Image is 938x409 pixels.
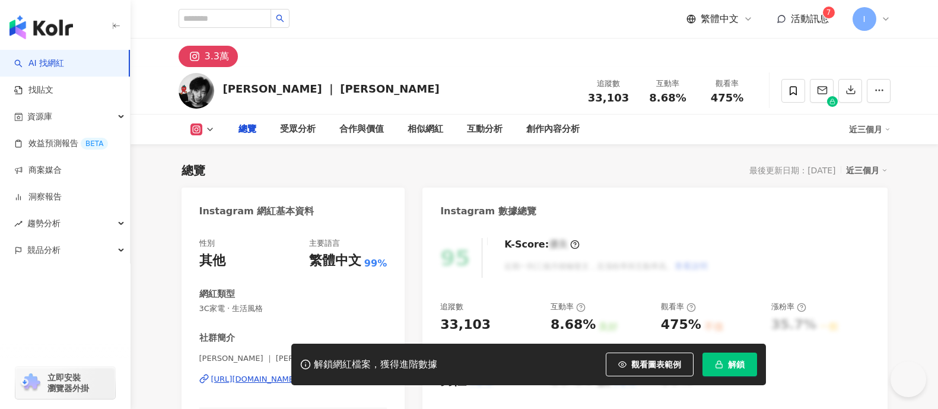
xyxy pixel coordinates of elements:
[199,332,235,344] div: 社群簡介
[606,353,694,376] button: 觀看圖表範例
[280,122,316,137] div: 受眾分析
[728,360,745,369] span: 解鎖
[846,163,888,178] div: 近三個月
[440,205,536,218] div: Instagram 數據總覽
[586,78,631,90] div: 追蹤數
[14,58,64,69] a: searchAI 找網紅
[849,120,891,139] div: 近三個月
[823,7,835,18] sup: 7
[314,359,437,371] div: 解鎖網紅檔案，獲得進階數據
[701,12,739,26] span: 繁體中文
[199,303,387,314] span: 3C家電 · 生活風格
[749,166,835,175] div: 最後更新日期：[DATE]
[14,84,53,96] a: 找貼文
[223,81,440,96] div: [PERSON_NAME] ｜ [PERSON_NAME]
[551,302,586,312] div: 互動率
[27,210,61,237] span: 趨勢分析
[440,316,491,334] div: 33,103
[702,353,757,376] button: 解鎖
[661,302,696,312] div: 觀看率
[199,205,314,218] div: Instagram 網紅基本資料
[199,252,225,270] div: 其他
[199,238,215,249] div: 性別
[649,92,686,104] span: 8.68%
[551,316,596,334] div: 8.68%
[826,8,831,17] span: 7
[339,122,384,137] div: 合作與價值
[408,122,443,137] div: 相似網紅
[661,316,701,334] div: 475%
[711,92,744,104] span: 475%
[47,372,89,394] span: 立即安裝 瀏覽器外掛
[588,91,629,104] span: 33,103
[9,15,73,39] img: logo
[182,162,205,179] div: 總覽
[791,13,829,24] span: 活動訊息
[205,48,229,65] div: 3.3萬
[863,12,865,26] span: I
[14,138,108,150] a: 效益預測報告BETA
[179,73,214,109] img: KOL Avatar
[239,122,256,137] div: 總覽
[771,302,806,312] div: 漲粉率
[179,46,238,67] button: 3.3萬
[364,257,387,270] span: 99%
[309,252,361,270] div: 繁體中文
[440,302,463,312] div: 追蹤數
[14,191,62,203] a: 洞察報告
[467,122,503,137] div: 互動分析
[27,103,52,130] span: 資源庫
[15,367,115,399] a: chrome extension立即安裝 瀏覽器外掛
[14,220,23,228] span: rise
[19,373,42,392] img: chrome extension
[705,78,750,90] div: 觀看率
[631,360,681,369] span: 觀看圖表範例
[27,237,61,264] span: 競品分析
[276,14,284,23] span: search
[646,78,691,90] div: 互動率
[526,122,580,137] div: 創作內容分析
[309,238,340,249] div: 主要語言
[14,164,62,176] a: 商案媒合
[504,238,580,251] div: K-Score :
[199,288,235,300] div: 網紅類型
